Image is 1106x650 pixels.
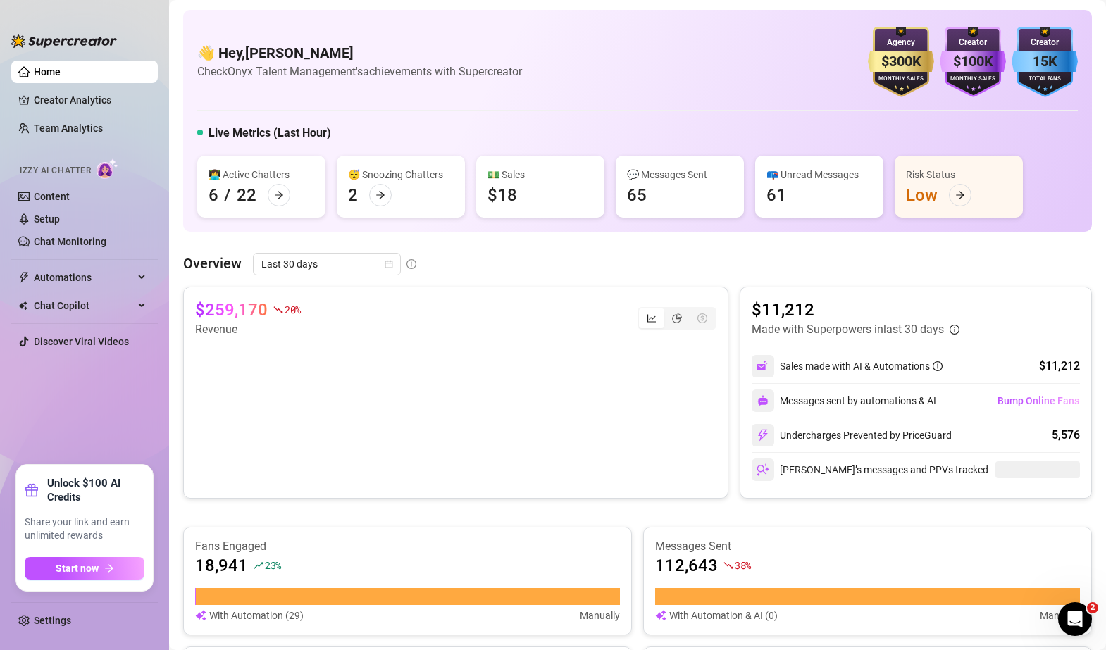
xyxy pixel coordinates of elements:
img: Chat Copilot [18,301,27,311]
div: segmented control [638,307,716,330]
h5: Live Metrics (Last Hour) [209,125,331,142]
article: Revenue [195,321,301,338]
span: line-chart [647,313,657,323]
div: 15K [1012,51,1078,73]
article: Manually [1040,608,1080,623]
span: thunderbolt [18,272,30,283]
a: Discover Viral Videos [34,336,129,347]
article: $11,212 [752,299,959,321]
span: calendar [385,260,393,268]
span: 38 % [735,558,751,572]
img: svg%3e [757,429,769,442]
span: 20 % [285,303,301,316]
img: logo-BBDzfeDw.svg [11,34,117,48]
span: arrow-right [274,190,284,200]
div: Monthly Sales [940,75,1006,84]
a: Chat Monitoring [34,236,106,247]
div: Creator [940,36,1006,49]
div: Monthly Sales [868,75,934,84]
button: Bump Online Fans [997,389,1080,412]
span: arrow-right [955,190,965,200]
strong: Unlock $100 AI Credits [47,476,144,504]
span: Last 30 days [261,254,392,275]
div: 2 [348,184,358,206]
a: Home [34,66,61,77]
a: Team Analytics [34,123,103,134]
a: Setup [34,213,60,225]
article: Check Onyx Talent Management's achievements with Supercreator [197,63,522,80]
div: 👩‍💻 Active Chatters [209,167,314,182]
img: svg%3e [195,608,206,623]
a: Content [34,191,70,202]
div: Undercharges Prevented by PriceGuard [752,424,952,446]
img: blue-badge-DgoSNQY1.svg [1012,27,1078,97]
article: Messages Sent [655,539,1080,554]
div: [PERSON_NAME]’s messages and PPVs tracked [752,458,988,481]
article: With Automation (29) [209,608,304,623]
span: 23 % [265,558,281,572]
button: Start nowarrow-right [25,557,144,580]
span: arrow-right [104,563,114,573]
div: Risk Status [906,167,1012,182]
div: $18 [487,184,517,206]
img: svg%3e [655,608,666,623]
div: 22 [237,184,256,206]
article: Manually [580,608,620,623]
span: Chat Copilot [34,294,134,317]
span: Izzy AI Chatter [20,164,91,177]
div: Sales made with AI & Automations [780,358,943,374]
article: 112,643 [655,554,718,577]
a: Creator Analytics [34,89,147,111]
img: gold-badge-CigiZidd.svg [868,27,934,97]
span: 2 [1087,602,1098,613]
div: Total Fans [1012,75,1078,84]
span: Start now [56,563,99,574]
span: dollar-circle [697,313,707,323]
article: Made with Superpowers in last 30 days [752,321,944,338]
img: svg%3e [757,360,769,373]
span: info-circle [950,325,959,335]
span: Automations [34,266,134,289]
span: arrow-right [375,190,385,200]
img: AI Chatter [97,158,118,179]
div: Agency [868,36,934,49]
div: 61 [766,184,786,206]
span: fall [723,561,733,570]
div: $11,212 [1039,358,1080,375]
span: fall [273,305,283,315]
div: $100K [940,51,1006,73]
span: pie-chart [672,313,682,323]
span: gift [25,483,39,497]
div: 😴 Snoozing Chatters [348,167,454,182]
article: With Automation & AI (0) [669,608,778,623]
div: 5,576 [1052,427,1080,444]
div: 💬 Messages Sent [627,167,733,182]
div: 65 [627,184,647,206]
div: 6 [209,184,218,206]
div: 💵 Sales [487,167,593,182]
div: Creator [1012,36,1078,49]
div: Messages sent by automations & AI [752,389,936,412]
span: info-circle [406,259,416,269]
a: Settings [34,615,71,626]
h4: 👋 Hey, [PERSON_NAME] [197,43,522,63]
img: svg%3e [757,395,769,406]
span: Share your link and earn unlimited rewards [25,515,144,543]
article: $259,170 [195,299,268,321]
article: Overview [183,253,242,274]
img: svg%3e [757,463,769,476]
span: info-circle [933,361,943,371]
img: purple-badge-B9DA21FR.svg [940,27,1006,97]
div: $300K [868,51,934,73]
article: Fans Engaged [195,539,620,554]
div: 📪 Unread Messages [766,167,872,182]
span: Bump Online Fans [998,395,1079,406]
span: rise [254,561,263,570]
iframe: Intercom live chat [1058,602,1092,636]
article: 18,941 [195,554,248,577]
